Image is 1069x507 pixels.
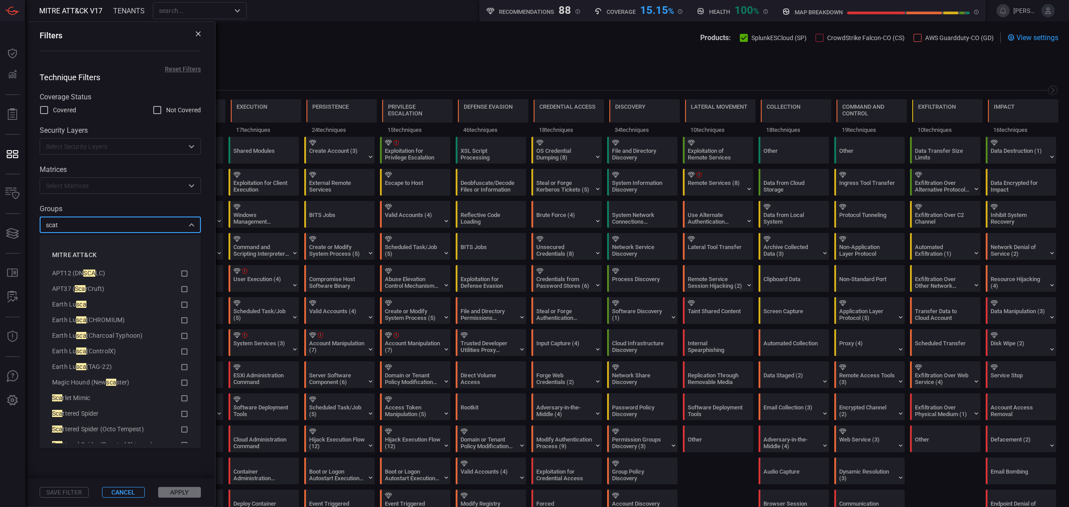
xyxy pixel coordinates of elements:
div: T1570: Lateral Tool Transfer [683,233,753,260]
div: T1518: Software Discovery [607,297,677,324]
button: Cards [2,223,23,244]
div: T1006: Direct Volume Access [456,361,526,388]
div: T1091: Replication Through Removable Media (Not covered) [683,361,753,388]
div: System Network Connections Discovery [612,212,668,225]
input: Select Security Layers [42,141,184,152]
div: T1030: Data Transfer Size Limits [910,137,980,164]
button: SplunkESCloud (SP) [740,33,807,42]
span: MITRE ATT&CK V17 [39,7,102,15]
span: sca [76,301,86,308]
div: T1091: Replication Through Removable Media (Not covered) [153,361,223,388]
span: Sca [52,394,62,401]
div: T1048: Exfiltration Over Alternative Protocol [910,169,980,196]
div: T1127: Trusted Developer Utilities Proxy Execution [456,329,526,356]
div: OS Credential Dumping (8) [536,147,592,161]
div: Ingress Tool Transfer [839,180,895,193]
div: T1222: File and Directory Permissions Modification [456,297,526,324]
div: Other [759,137,829,164]
span: Magic Hound (New [52,379,106,386]
li: Earth Lusca [45,297,196,312]
div: T1057: Process Discovery [607,265,677,292]
button: Detections [2,64,23,86]
div: 100 [734,4,759,15]
div: TA0007: Discovery [609,99,680,137]
div: Other (Not covered) [910,425,980,452]
div: T1211: Exploitation for Defense Evasion [456,265,526,292]
div: Escape to Host [385,180,441,193]
div: T1556: Modify Authentication Process [531,425,602,452]
li: Earth Lusca (CHROMIUM) [45,312,196,328]
div: T1566: Phishing [153,233,223,260]
div: Exfiltration [918,103,956,110]
div: T1133: External Remote Services [153,169,223,196]
button: Reports [2,104,23,125]
div: TA0003: Persistence [306,99,377,137]
div: T1110: Brute Force [531,201,602,228]
div: T1201: Password Policy Discovery [607,393,677,420]
div: TA0008: Lateral Movement [685,99,755,137]
div: BITS Jobs [309,212,365,225]
div: T1561: Disk Wipe [986,329,1056,356]
label: Security Layers [40,126,201,135]
div: Windows Management Instrumentation [233,212,289,225]
div: T1098: Account Manipulation [304,329,375,356]
span: % [753,6,759,16]
button: Rule Catalog [2,262,23,284]
div: Data from Local System [763,212,819,225]
span: sca [76,316,86,323]
span: Earth Lu [52,332,76,339]
button: Ask Us A Question [2,366,23,387]
div: T1078: Valid Accounts [153,201,223,228]
div: Credential Access [539,103,596,110]
div: Other [834,137,905,164]
div: T1029: Scheduled Transfer [910,329,980,356]
span: SplunkESCloud (SP) [751,34,807,41]
div: TA0010: Exfiltration [912,99,983,137]
span: (TAG-22) [86,363,111,370]
div: T1098: Account Manipulation [380,329,450,356]
div: Defense Evasion [464,103,513,110]
div: T1210: Exploitation of Remote Services [683,137,753,164]
div: T1003: OS Credential Dumping [531,137,602,164]
span: TENANTS [113,7,145,15]
button: Open [185,140,198,153]
h5: map breakdown [795,9,843,16]
span: Sca [75,285,85,292]
span: APT37 ( [52,285,75,292]
div: T1204: User Execution [228,265,299,292]
div: Brute Force (4) [536,212,592,225]
div: T1078: Valid Accounts [380,201,450,228]
span: rlet Mimic [62,394,90,401]
div: T1548: Abuse Elevation Control Mechanism [380,265,450,292]
div: T1563: Remote Service Session Hijacking [683,265,753,292]
div: Exploitation of Remote Services [688,147,743,161]
span: Products: [700,33,731,42]
div: Impact [994,103,1015,110]
div: TA0011: Command and Control [836,99,907,137]
div: 10 techniques [912,123,983,137]
div: Command and Scripting Interpreter (12) [233,244,289,257]
div: T1490: Inhibit System Recovery [986,201,1056,228]
div: External Remote Services [309,180,365,193]
li: APT12 (DNSCALC) [45,266,196,281]
span: Earth Lu [52,316,76,323]
div: T1020: Automated Exfiltration [910,233,980,260]
div: T1560: Archive Collected Data [759,233,829,260]
div: Deobfuscate/Decode Files or Information [461,180,516,193]
div: T1203: Exploitation for Client Execution [228,169,299,196]
button: CrowdStrike Falcon-CO (CS) [816,33,905,42]
div: Remote Services (8) [688,180,743,193]
div: MITRE ATT&CK [45,244,196,266]
div: T1649: Steal or Forge Authentication Certificates [531,297,602,324]
span: rCruft) [85,285,104,292]
span: CrowdStrike Falcon-CO (CS) [827,34,905,41]
span: Covered [53,106,76,115]
div: T1136: Create Account [304,137,375,164]
div: T1669: Wi-Fi Networks (Not covered) [153,458,223,484]
div: Other [763,147,819,161]
span: Sca [52,410,62,417]
label: Matrices [40,165,201,174]
div: T1675: ESXi Administration Command [228,361,299,388]
li: Magic Hound (Newscaster) [45,375,196,390]
button: Inventory [2,183,23,204]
